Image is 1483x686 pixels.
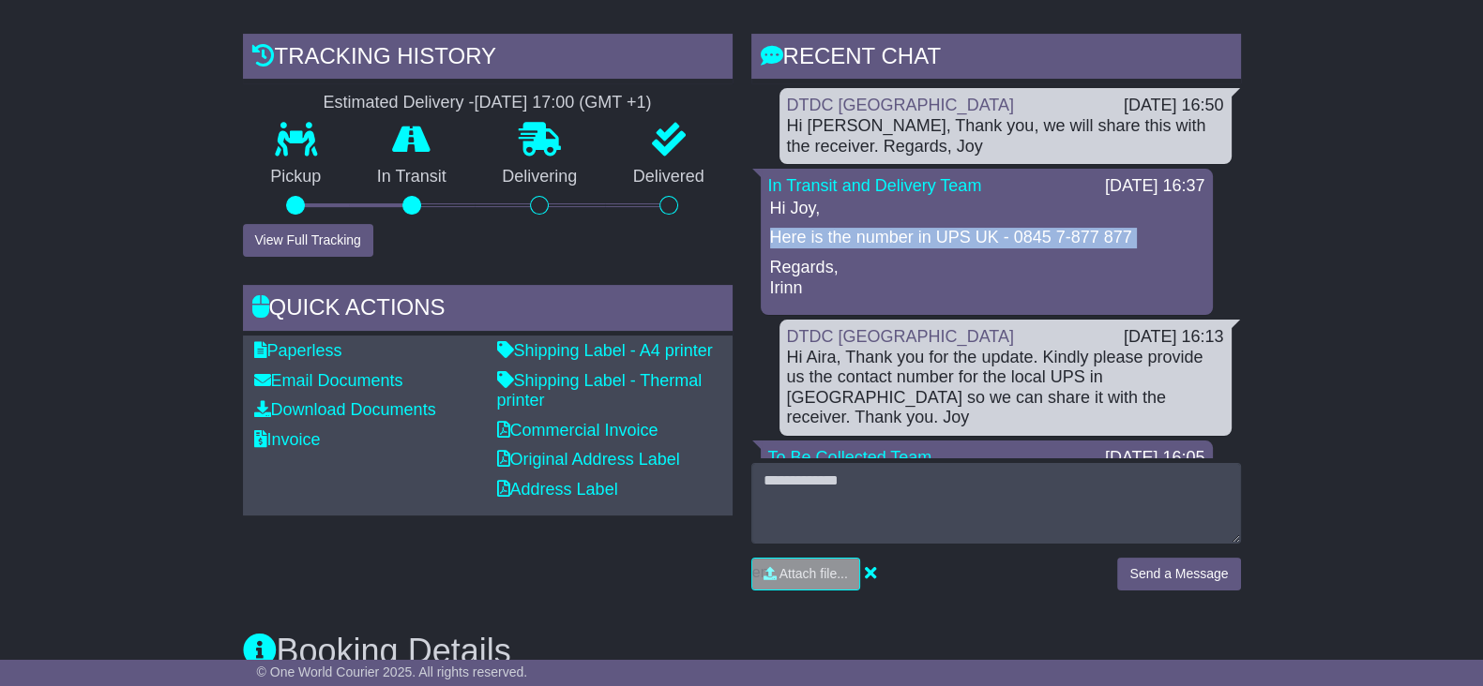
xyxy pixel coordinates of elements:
p: Pickup [243,167,350,187]
a: Address Label [497,480,618,499]
a: Paperless [254,341,342,360]
button: Send a Message [1117,558,1240,590]
div: [DATE] 16:05 [1105,448,1205,469]
div: RECENT CHAT [751,34,1241,84]
div: Estimated Delivery - [243,93,733,113]
a: Original Address Label [497,450,680,469]
p: Here is the number in UPS UK - 0845 7-877 877 [770,228,1203,248]
div: Quick Actions [243,285,733,336]
div: [DATE] 17:00 (GMT +1) [475,93,652,113]
a: Shipping Label - A4 printer [497,341,713,360]
div: Hi [PERSON_NAME], Thank you, we will share this with the receiver. Regards, Joy [787,116,1224,157]
p: Delivered [605,167,733,187]
div: [DATE] 16:37 [1105,176,1205,197]
a: To Be Collected Team [768,448,932,467]
a: Invoice [254,430,321,449]
a: DTDC [GEOGRAPHIC_DATA] [787,327,1014,346]
a: Email Documents [254,371,403,390]
p: Delivering [475,167,606,187]
div: [DATE] 16:50 [1124,96,1224,116]
span: © One World Courier 2025. All rights reserved. [257,664,528,679]
p: In Transit [349,167,475,187]
a: Download Documents [254,400,436,419]
div: [DATE] 16:13 [1124,327,1224,348]
div: Tracking history [243,34,733,84]
a: DTDC [GEOGRAPHIC_DATA] [787,96,1014,114]
a: Commercial Invoice [497,421,658,440]
div: Hi Aira, Thank you for the update. Kindly please provide us the contact number for the local UPS ... [787,348,1224,428]
p: Regards, Irinn [770,258,1203,298]
a: In Transit and Delivery Team [768,176,982,195]
a: Shipping Label - Thermal printer [497,371,703,410]
p: Hi Joy, [770,199,1203,219]
h3: Booking Details [243,633,1241,670]
button: View Full Tracking [243,224,373,257]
